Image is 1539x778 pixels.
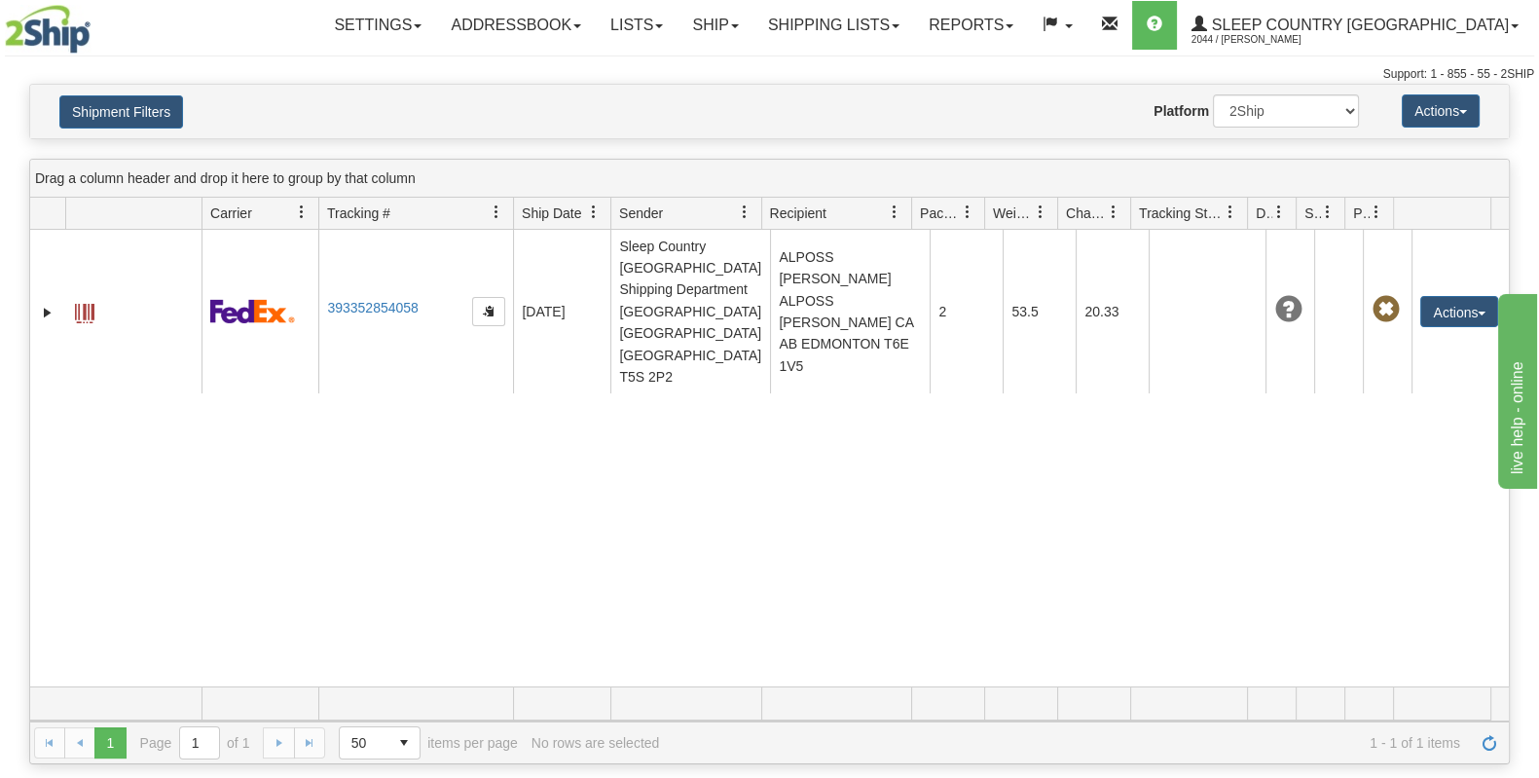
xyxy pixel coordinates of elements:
[285,196,318,229] a: Carrier filter column settings
[951,196,984,229] a: Packages filter column settings
[770,204,826,223] span: Recipient
[1274,296,1301,323] span: Unknown
[472,297,505,326] button: Copy to clipboard
[15,12,180,35] div: live help - online
[753,1,914,50] a: Shipping lists
[930,230,1003,393] td: 2
[436,1,596,50] a: Addressbook
[920,204,961,223] span: Packages
[1177,1,1533,50] a: Sleep Country [GEOGRAPHIC_DATA] 2044 / [PERSON_NAME]
[5,5,91,54] img: logo2044.jpg
[210,204,252,223] span: Carrier
[388,727,420,759] span: select
[1066,204,1107,223] span: Charge
[319,1,436,50] a: Settings
[339,726,421,759] span: Page sizes drop down
[1154,101,1209,121] label: Platform
[210,299,295,323] img: 2 - FedEx Express®
[1353,204,1370,223] span: Pickup Status
[140,726,250,759] span: Page of 1
[993,204,1034,223] span: Weight
[327,300,418,315] a: 393352854058
[577,196,610,229] a: Ship Date filter column settings
[1372,296,1399,323] span: Pickup Not Assigned
[30,160,1509,198] div: grid grouping header
[1139,204,1224,223] span: Tracking Status
[5,66,1534,83] div: Support: 1 - 855 - 55 - 2SHIP
[1420,296,1498,327] button: Actions
[678,1,752,50] a: Ship
[180,727,219,759] input: Page 1
[1076,230,1149,393] td: 20.33
[531,735,660,751] div: No rows are selected
[728,196,761,229] a: Sender filter column settings
[1360,196,1393,229] a: Pickup Status filter column settings
[480,196,513,229] a: Tracking # filter column settings
[94,727,126,759] span: Page 1
[1024,196,1057,229] a: Weight filter column settings
[770,230,930,393] td: ALPOSS [PERSON_NAME] ALPOSS [PERSON_NAME] CA AB EDMONTON T6E 1V5
[1304,204,1321,223] span: Shipment Issues
[619,204,663,223] span: Sender
[1494,289,1537,488] iframe: chat widget
[610,230,770,393] td: Sleep Country [GEOGRAPHIC_DATA] Shipping Department [GEOGRAPHIC_DATA] [GEOGRAPHIC_DATA] [GEOGRAPH...
[75,295,94,326] a: Label
[522,204,581,223] span: Ship Date
[1214,196,1247,229] a: Tracking Status filter column settings
[1311,196,1344,229] a: Shipment Issues filter column settings
[1263,196,1296,229] a: Delivery Status filter column settings
[339,726,518,759] span: items per page
[1207,17,1509,33] span: Sleep Country [GEOGRAPHIC_DATA]
[1097,196,1130,229] a: Charge filter column settings
[1474,727,1505,759] a: Refresh
[59,95,183,129] button: Shipment Filters
[327,204,390,223] span: Tracking #
[914,1,1028,50] a: Reports
[351,733,377,753] span: 50
[38,303,57,322] a: Expand
[878,196,911,229] a: Recipient filter column settings
[596,1,678,50] a: Lists
[1191,30,1337,50] span: 2044 / [PERSON_NAME]
[1003,230,1076,393] td: 53.5
[1402,94,1480,128] button: Actions
[1256,204,1272,223] span: Delivery Status
[673,735,1460,751] span: 1 - 1 of 1 items
[513,230,610,393] td: [DATE]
